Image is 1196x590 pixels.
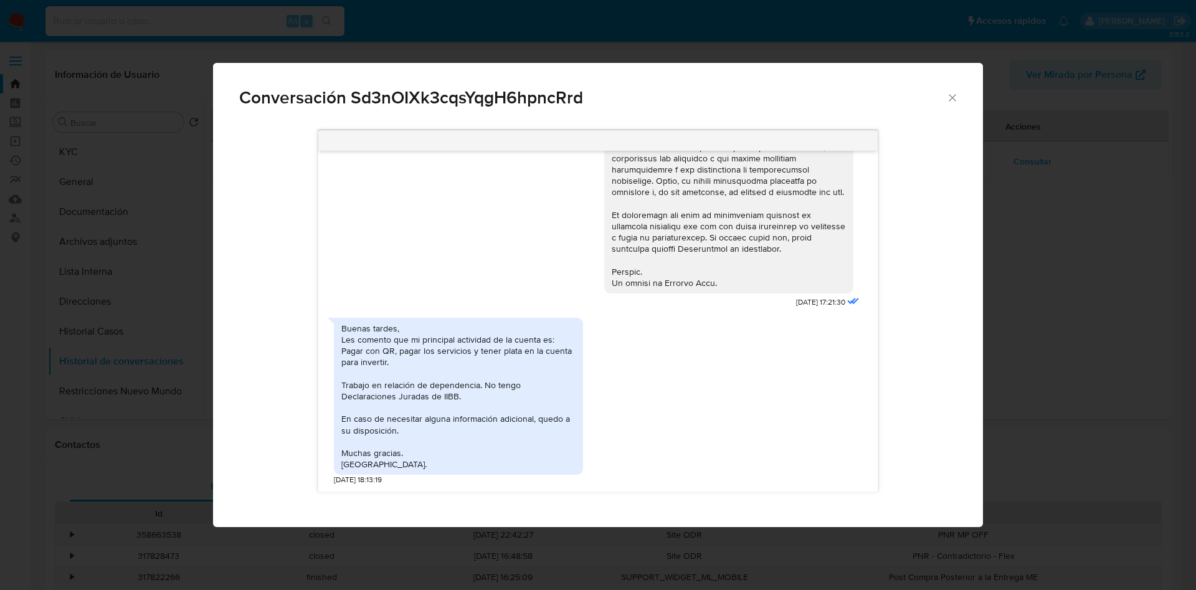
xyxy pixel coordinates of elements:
[341,323,576,470] div: Buenas tardes, Les comento que mi principal actividad de la cuenta es: Pagar con QR, pagar los se...
[239,89,946,107] span: Conversación Sd3nOIXk3cqsYqgH6hpncRrd
[334,475,382,485] span: [DATE] 18:13:19
[213,63,983,528] div: Comunicación
[796,297,845,308] span: [DATE] 17:21:30
[946,92,957,103] button: Cerrar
